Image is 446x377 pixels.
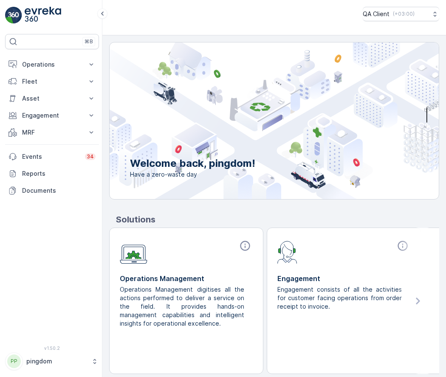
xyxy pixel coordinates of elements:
a: Documents [5,182,99,199]
p: Events [22,152,80,161]
p: QA Client [363,10,390,18]
p: 34 [87,153,94,160]
span: v 1.50.2 [5,346,99,351]
button: QA Client(+03:00) [363,7,439,21]
button: Operations [5,56,99,73]
button: Engagement [5,107,99,124]
p: Fleet [22,77,82,86]
p: Documents [22,186,96,195]
p: Reports [22,169,96,178]
p: Welcome back, pingdom! [130,157,255,170]
p: pingdom [26,357,87,366]
p: Asset [22,94,82,103]
p: Solutions [116,213,439,226]
p: Engagement [277,273,410,284]
button: Asset [5,90,99,107]
p: Engagement consists of all the activities for customer facing operations from order receipt to in... [277,285,404,311]
img: logo [5,7,22,24]
p: ⌘B [85,38,93,45]
p: MRF [22,128,82,137]
p: Operations [22,60,82,69]
img: logo_light-DOdMpM7g.png [25,7,61,24]
button: Fleet [5,73,99,90]
button: MRF [5,124,99,141]
img: module-icon [120,240,147,264]
p: Operations Management [120,273,253,284]
img: module-icon [277,240,297,264]
button: PPpingdom [5,352,99,370]
span: Have a zero-waste day [130,170,255,179]
p: Operations Management digitises all the actions performed to deliver a service on the field. It p... [120,285,246,328]
p: Engagement [22,111,82,120]
p: ( +03:00 ) [393,11,415,17]
a: Reports [5,165,99,182]
a: Events34 [5,148,99,165]
div: PP [7,354,21,368]
img: city illustration [71,42,439,199]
